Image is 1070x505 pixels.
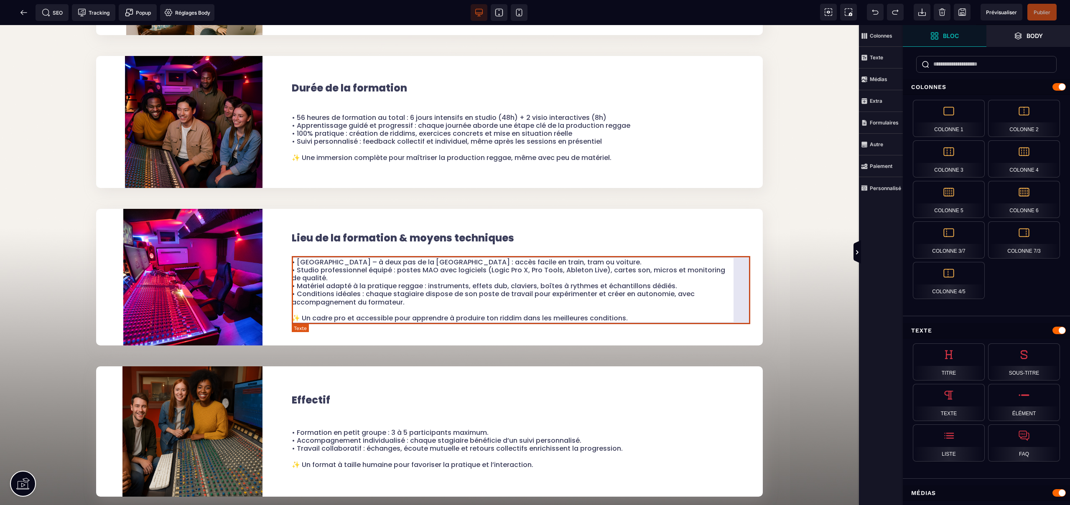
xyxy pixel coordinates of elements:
span: Réglages Body [164,8,210,17]
span: Importer [914,4,930,20]
span: Voir mobile [511,4,527,21]
div: Colonne 4 [988,140,1060,178]
span: Capture d'écran [840,4,857,20]
span: Tracking [78,8,110,17]
span: Enregistrer le contenu [1027,4,1057,20]
strong: Personnalisé [870,185,901,191]
div: Texte [913,384,985,421]
span: Ouvrir les blocs [903,25,986,47]
div: Liste [913,424,985,462]
span: Médias [859,69,903,90]
span: Voir bureau [471,4,487,21]
span: Formulaires [859,112,903,134]
img: a3c7bd79c116b6e993aeaab5c310344c_cabine_regie_2.jpg [123,184,262,320]
div: Colonne 4/5 [913,262,985,299]
strong: Texte [870,54,883,61]
strong: Bloc [943,33,959,39]
strong: Extra [870,98,882,104]
span: Défaire [867,4,884,20]
span: Popup [125,8,151,17]
text: • [GEOGRAPHIC_DATA] – à deux pas de la [GEOGRAPHIC_DATA] : accès facile en train, tram ou voiture... [292,231,750,299]
text: • 56 heures de formation au total : 6 jours intensifs en studio (48h) + 2 visio interactives (8h)... [292,86,750,139]
strong: Colonnes [870,33,892,39]
span: Créer une alerte modale [119,4,157,21]
div: Colonne 3 [913,140,985,178]
span: Voir les composants [820,4,837,20]
span: Ouvrir les calques [986,25,1070,47]
div: Colonne 1 [913,100,985,137]
span: Métadata SEO [36,4,69,21]
div: Colonne 2 [988,100,1060,137]
div: Colonne 6 [988,181,1060,218]
div: Sous-titre [988,343,1060,381]
span: Code de suivi [72,4,115,21]
span: Favicon [160,4,214,21]
div: FAQ [988,424,1060,462]
div: Colonnes [903,79,1070,95]
div: Colonne 5 [913,181,985,218]
div: Médias [903,485,1070,501]
span: Enregistrer [954,4,971,20]
span: Personnalisé [859,177,903,199]
img: cebfc00d35ed7db2589ea2a733d67077_817f42fd1464fc86c8c84ff811307f5f365d95489a22a1fd15d37278c25625ed... [125,31,262,163]
strong: Paiement [870,163,892,169]
strong: Formulaires [870,119,899,126]
span: SEO [42,8,63,17]
strong: Autre [870,141,883,147]
span: Paiement [859,155,903,177]
span: Colonnes [859,25,903,47]
span: Nettoyage [934,4,950,20]
span: Afficher les vues [903,240,911,265]
span: Retour [15,4,32,21]
span: Rétablir [887,4,904,20]
img: 8008e838cb610f6ccdc759f0ff287b38_45ac13d30jhb4e786b56927603f1593947d178ff660ab9ab8d1d42bf74d66730... [122,341,262,471]
span: Prévisualiser [986,9,1017,15]
span: Texte [859,47,903,69]
div: Colonne 7/3 [988,221,1060,259]
span: Autre [859,134,903,155]
strong: Body [1027,33,1043,39]
div: Texte [903,323,1070,338]
span: Publier [1034,9,1050,15]
div: Titre [913,343,985,381]
span: Voir tablette [491,4,507,21]
strong: Médias [870,76,887,82]
span: Extra [859,90,903,112]
span: Aperçu [981,4,1022,20]
div: Élément [988,384,1060,421]
div: Colonne 3/7 [913,221,985,259]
